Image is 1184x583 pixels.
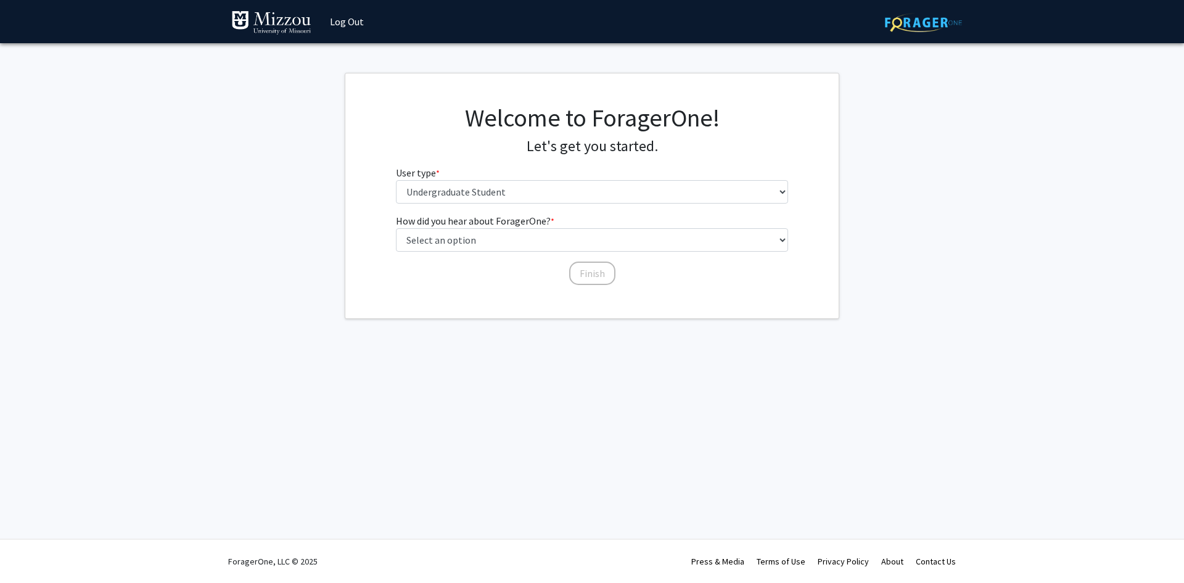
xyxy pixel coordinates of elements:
label: User type [396,165,440,180]
a: Terms of Use [757,556,805,567]
label: How did you hear about ForagerOne? [396,213,554,228]
a: Press & Media [691,556,744,567]
img: ForagerOne Logo [885,13,962,32]
a: Contact Us [916,556,956,567]
a: About [881,556,903,567]
div: ForagerOne, LLC © 2025 [228,540,318,583]
h4: Let's get you started. [396,138,789,155]
img: University of Missouri Logo [231,10,311,35]
iframe: Chat [9,527,52,574]
h1: Welcome to ForagerOne! [396,103,789,133]
button: Finish [569,262,615,285]
a: Privacy Policy [818,556,869,567]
